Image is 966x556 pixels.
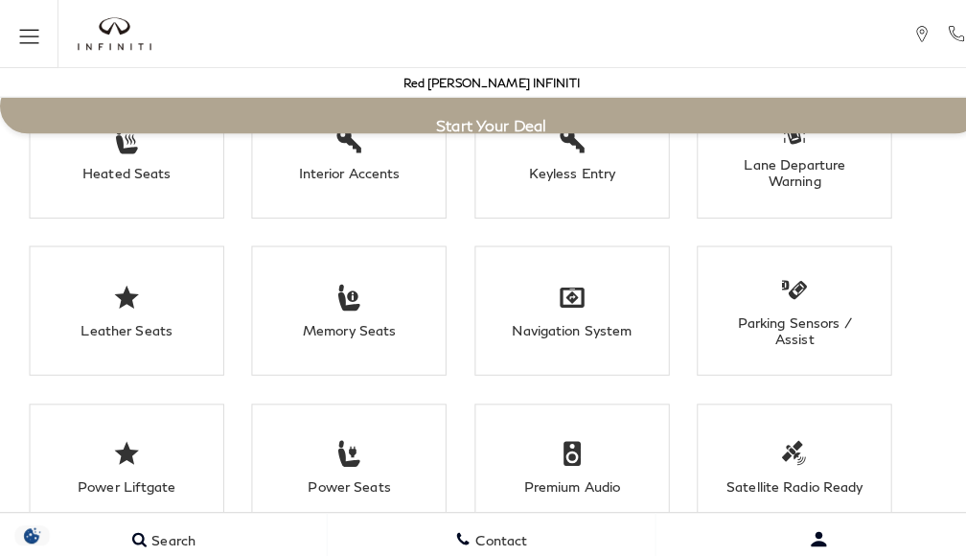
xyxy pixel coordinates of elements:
div: Interior Accents [276,162,411,178]
span: Contact [463,522,518,539]
div: Power Liftgate [57,470,192,486]
img: INFINITI [77,17,149,50]
div: Lane Departure Warning [714,153,849,186]
div: Memory Seats [276,316,411,333]
section: Click to Open Cookie Consent Modal [10,517,54,537]
span: Start Your Deal [429,114,538,132]
div: Satellite Radio Ready [714,470,849,486]
div: Leather Seats [57,316,192,333]
div: Navigation System [494,316,630,333]
img: Opt-Out Icon [10,517,54,537]
div: Premium Audio [494,470,630,486]
div: Heated Seats [57,162,192,178]
a: infiniti [77,17,149,50]
button: Open user profile menu [645,506,966,554]
a: Red [PERSON_NAME] INFINITI [397,74,570,88]
div: Parking Sensors / Assist [714,309,849,341]
div: Keyless Entry [494,162,630,178]
div: Power Seats [276,470,411,486]
span: Search [145,522,193,539]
